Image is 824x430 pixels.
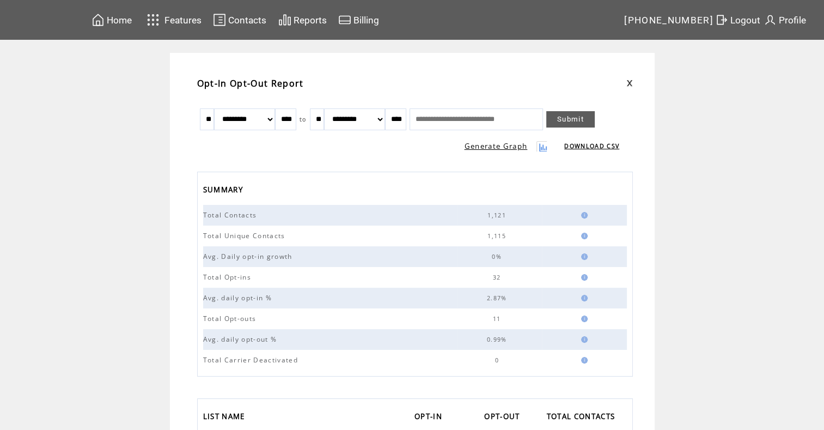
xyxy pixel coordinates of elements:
[564,142,619,150] a: DOWNLOAD CSV
[164,15,202,26] span: Features
[578,336,588,343] img: help.gif
[493,315,504,323] span: 11
[142,9,204,31] a: Features
[203,252,295,261] span: Avg. Daily opt-in growth
[211,11,268,28] a: Contacts
[300,116,307,123] span: to
[203,409,248,427] span: LIST NAME
[762,11,808,28] a: Profile
[90,11,133,28] a: Home
[203,182,246,200] span: SUMMARY
[578,295,588,301] img: help.gif
[203,314,259,323] span: Total Opt-outs
[578,357,588,364] img: help.gif
[203,409,251,427] a: LIST NAME
[484,409,522,427] span: OPT-OUT
[578,253,588,260] img: help.gif
[730,15,760,26] span: Logout
[578,212,588,219] img: help.gif
[203,335,280,344] span: Avg. daily opt-out %
[91,13,105,27] img: home.svg
[487,211,509,219] span: 1,121
[624,15,713,26] span: [PHONE_NUMBER]
[713,11,762,28] a: Logout
[144,11,163,29] img: features.svg
[203,355,301,365] span: Total Carrier Deactivated
[197,77,304,89] span: Opt-In Opt-Out Report
[578,233,588,239] img: help.gif
[493,274,504,281] span: 32
[495,356,501,364] span: 0
[337,11,381,28] a: Billing
[578,274,588,281] img: help.gif
[338,13,351,27] img: creidtcard.svg
[278,13,291,27] img: chart.svg
[203,272,254,282] span: Total Opt-ins
[465,141,528,151] a: Generate Graph
[578,316,588,322] img: help.gif
[779,15,806,26] span: Profile
[203,293,274,302] span: Avg. daily opt-in %
[203,231,288,240] span: Total Unique Contacts
[487,336,510,343] span: 0.99%
[487,232,509,240] span: 1,115
[764,13,777,27] img: profile.svg
[107,15,132,26] span: Home
[414,409,445,427] span: OPT-IN
[715,13,728,27] img: exit.svg
[213,13,226,27] img: contacts.svg
[492,253,504,261] span: 0%
[203,210,260,220] span: Total Contacts
[353,15,379,26] span: Billing
[414,409,448,427] a: OPT-IN
[546,111,595,128] a: Submit
[277,11,328,28] a: Reports
[484,409,525,427] a: OPT-OUT
[294,15,327,26] span: Reports
[228,15,266,26] span: Contacts
[487,294,510,302] span: 2.87%
[547,409,618,427] span: TOTAL CONTACTS
[547,409,621,427] a: TOTAL CONTACTS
